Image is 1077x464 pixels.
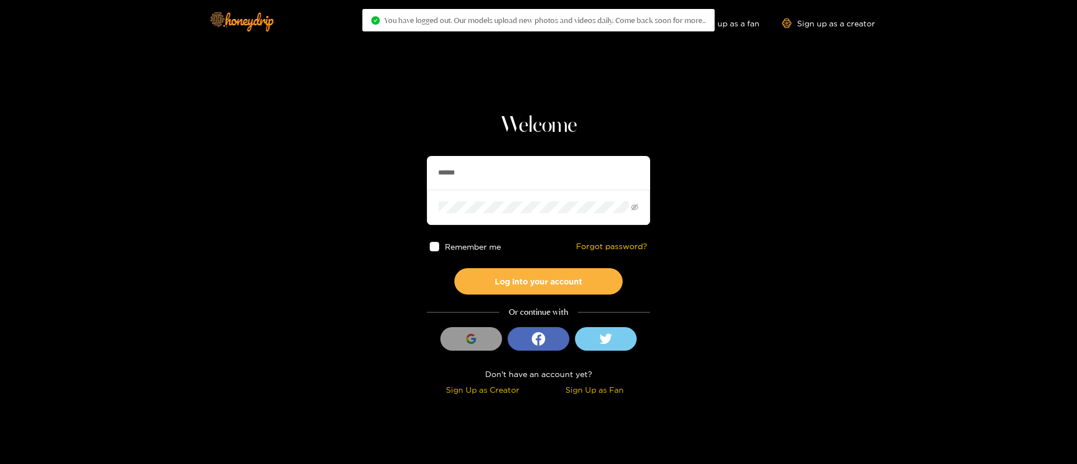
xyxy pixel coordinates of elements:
div: Or continue with [427,306,650,319]
h1: Welcome [427,112,650,139]
a: Sign up as a creator [782,19,875,28]
div: Sign Up as Fan [541,383,647,396]
button: Log into your account [454,268,623,295]
div: Sign Up as Creator [430,383,536,396]
span: Remember me [445,242,501,251]
span: You have logged out. Our models upload new photos and videos daily. Come back soon for more.. [384,16,706,25]
span: check-circle [371,16,380,25]
div: Don't have an account yet? [427,367,650,380]
a: Forgot password? [576,242,647,251]
span: eye-invisible [631,204,638,211]
a: Sign up as a fan [683,19,760,28]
